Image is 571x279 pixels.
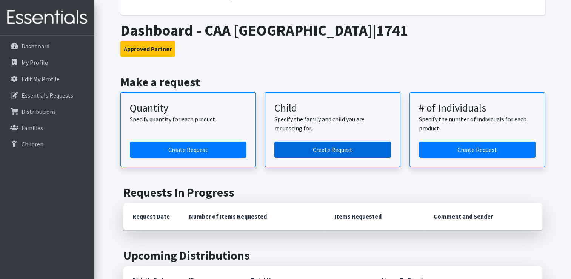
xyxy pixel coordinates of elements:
[3,39,91,54] a: Dashboard
[123,248,542,263] h2: Upcoming Distributions
[22,59,48,66] p: My Profile
[3,104,91,119] a: Distributions
[425,203,542,230] th: Comment and Sender
[274,115,391,133] p: Specify the family and child you are requesting for.
[130,142,246,158] a: Create a request by quantity
[419,115,536,133] p: Specify the number of individuals for each product.
[22,124,43,132] p: Families
[130,102,246,115] h3: Quantity
[419,142,536,158] a: Create a request by number of individuals
[22,108,56,115] p: Distributions
[123,185,542,200] h2: Requests In Progress
[3,55,91,70] a: My Profile
[123,203,180,230] th: Request Date
[419,102,536,115] h3: # of Individuals
[22,140,43,148] p: Children
[120,41,175,57] button: Approved Partner
[130,115,246,124] p: Specify quantity for each product.
[120,75,545,89] h2: Make a request
[180,203,326,230] th: Number of Items Requested
[120,21,545,39] h1: Dashboard - CAA [GEOGRAPHIC_DATA]|1741
[22,75,60,83] p: Edit My Profile
[22,91,73,99] p: Essentials Requests
[325,203,425,230] th: Items Requested
[3,136,91,152] a: Children
[3,5,91,30] img: HumanEssentials
[274,142,391,158] a: Create a request for a child or family
[22,42,49,50] p: Dashboard
[274,102,391,115] h3: Child
[3,88,91,103] a: Essentials Requests
[3,71,91,87] a: Edit My Profile
[3,120,91,135] a: Families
